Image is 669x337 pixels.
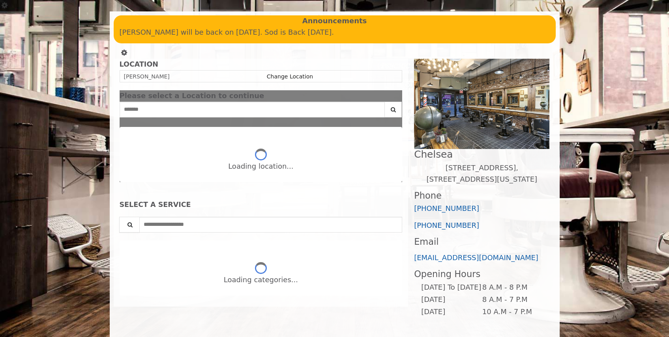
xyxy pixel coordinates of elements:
[482,306,543,318] td: 10 A.M - 7 P.M
[414,221,479,229] a: [PHONE_NUMBER]
[224,274,298,286] div: Loading categories...
[421,294,482,306] td: [DATE]
[120,102,403,121] div: Center Select
[421,281,482,294] td: [DATE] To [DATE]
[302,15,367,27] b: Announcements
[228,161,293,172] div: Loading location...
[389,107,398,112] i: Search button
[414,237,549,247] h3: Email
[414,269,549,279] h3: Opening Hours
[124,73,170,80] span: [PERSON_NAME]
[421,306,482,318] td: [DATE]
[390,93,402,99] button: close dialog
[482,281,543,294] td: 8 A.M - 8 P.M
[120,60,158,68] b: LOCATION
[414,191,549,201] h3: Phone
[414,149,549,160] h2: Chelsea
[267,73,313,80] a: Change Location
[119,217,140,233] button: Service Search
[120,102,385,117] input: Search Center
[120,27,550,38] p: [PERSON_NAME] will be back on [DATE]. Sod is Back [DATE].
[120,91,264,100] span: Please select a Location to continue
[414,253,538,262] a: [EMAIL_ADDRESS][DOMAIN_NAME]
[414,162,549,185] p: [STREET_ADDRESS],[STREET_ADDRESS][US_STATE]
[120,201,403,209] div: SELECT A SERVICE
[482,294,543,306] td: 8 A.M - 7 P.M
[414,204,479,212] a: [PHONE_NUMBER]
